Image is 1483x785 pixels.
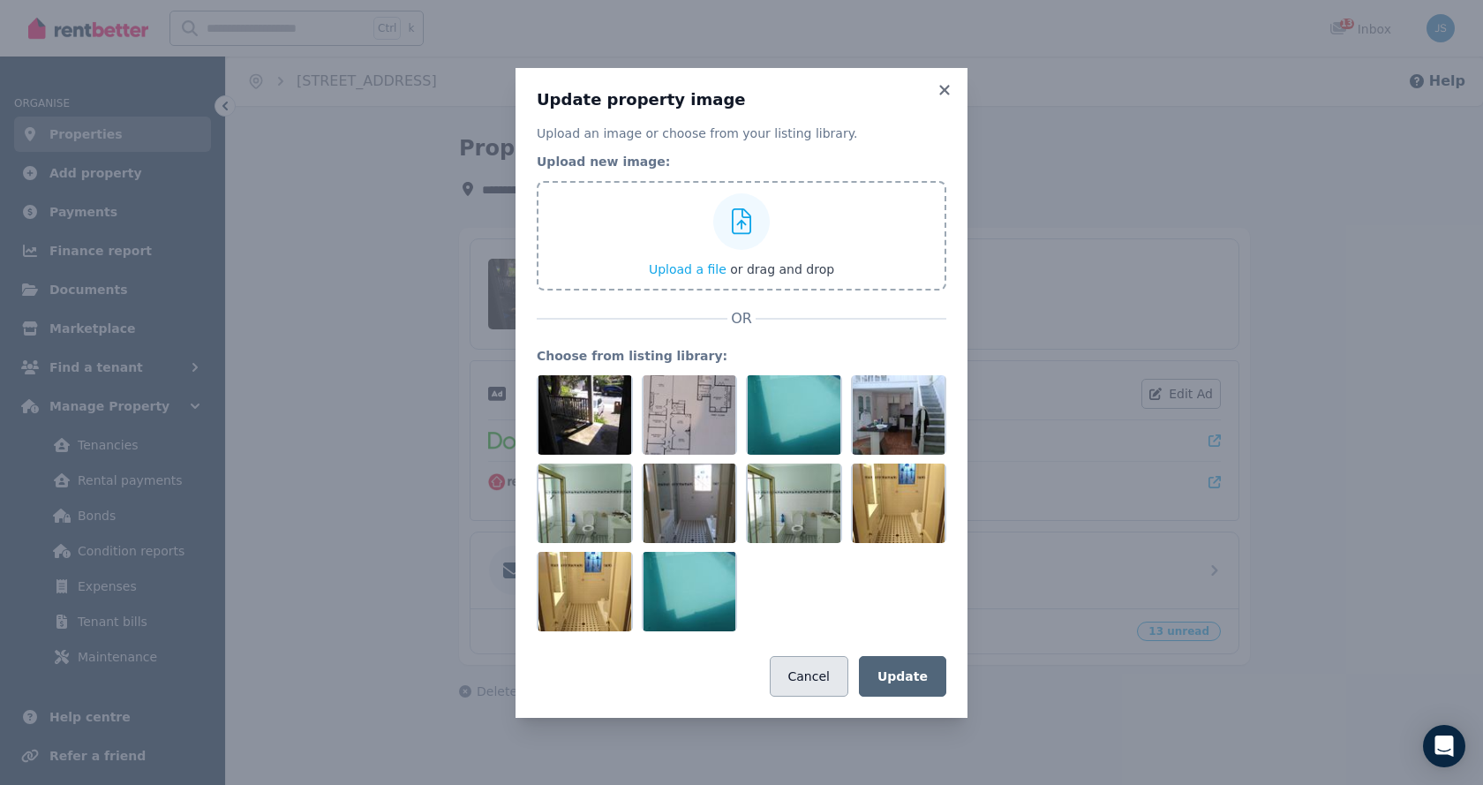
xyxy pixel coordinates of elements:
h3: Update property image [537,89,946,110]
button: Upload a file or drag and drop [649,260,834,278]
legend: Upload new image: [537,153,946,170]
span: Upload a file [649,262,726,276]
button: Cancel [770,656,848,697]
div: Open Intercom Messenger [1423,725,1465,767]
p: Upload an image or choose from your listing library. [537,125,946,142]
span: OR [727,308,756,329]
button: Update [859,656,946,697]
span: or drag and drop [730,262,834,276]
legend: Choose from listing library: [537,347,946,365]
